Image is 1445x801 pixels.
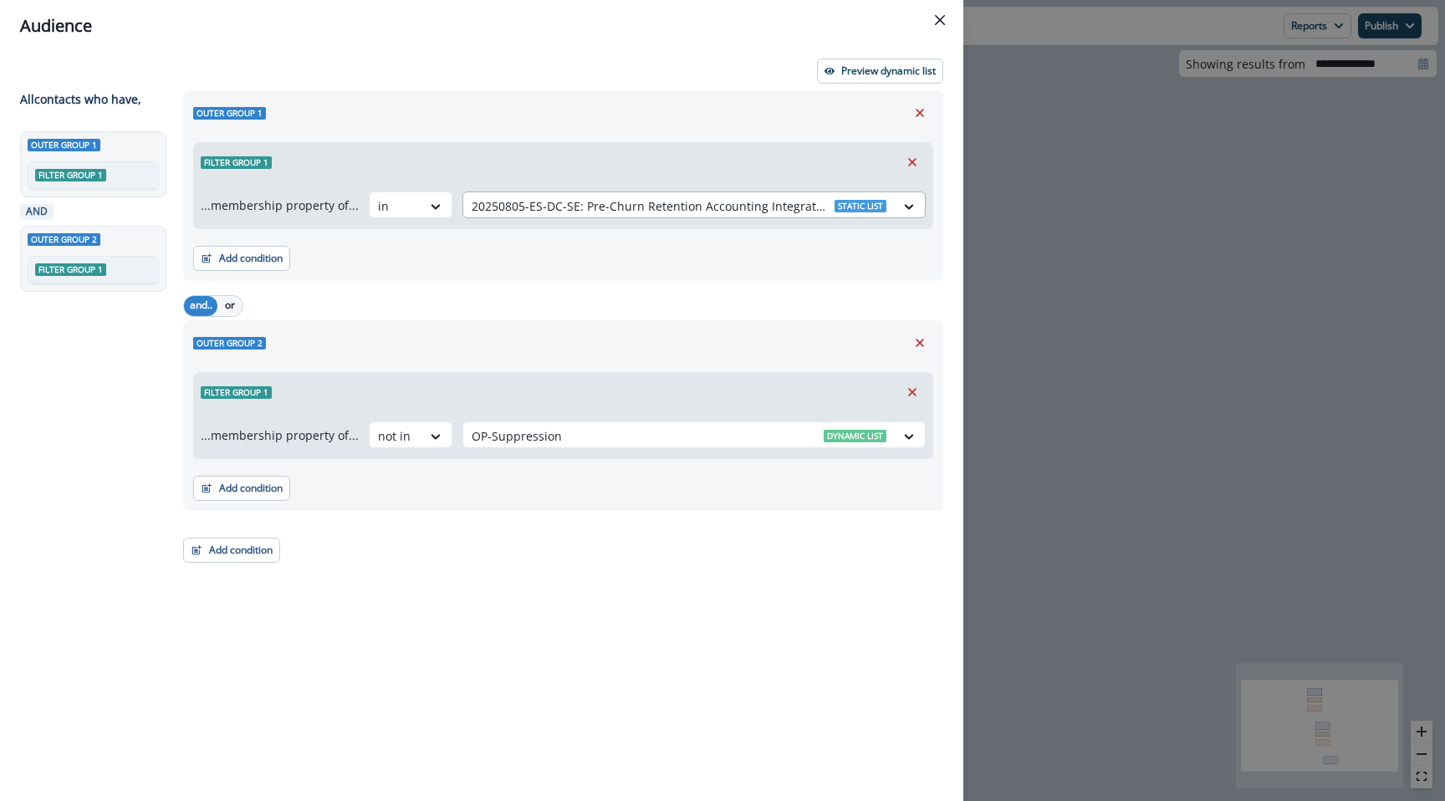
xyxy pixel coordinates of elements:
p: All contact s who have, [20,90,141,108]
button: Add condition [183,538,280,563]
span: Filter group 1 [201,386,272,399]
span: Filter group 1 [35,263,106,276]
button: Close [927,7,953,33]
span: Outer group 2 [193,337,266,349]
span: Outer group 2 [28,233,100,246]
button: or [217,296,243,316]
button: Remove [906,100,933,125]
div: Audience [20,13,943,38]
p: ...membership property of... [201,426,359,444]
button: Remove [906,330,933,355]
p: AND [23,204,50,219]
button: Remove [899,150,926,175]
span: Outer group 1 [193,107,266,120]
span: Filter group 1 [35,169,106,181]
span: Outer group 1 [28,139,100,151]
button: Add condition [193,246,290,271]
button: and.. [184,296,217,316]
span: Filter group 1 [201,156,272,169]
button: Preview dynamic list [817,59,943,84]
button: Remove [899,380,926,405]
p: Preview dynamic list [841,65,936,77]
p: ...membership property of... [201,196,359,214]
button: Add condition [193,476,290,501]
